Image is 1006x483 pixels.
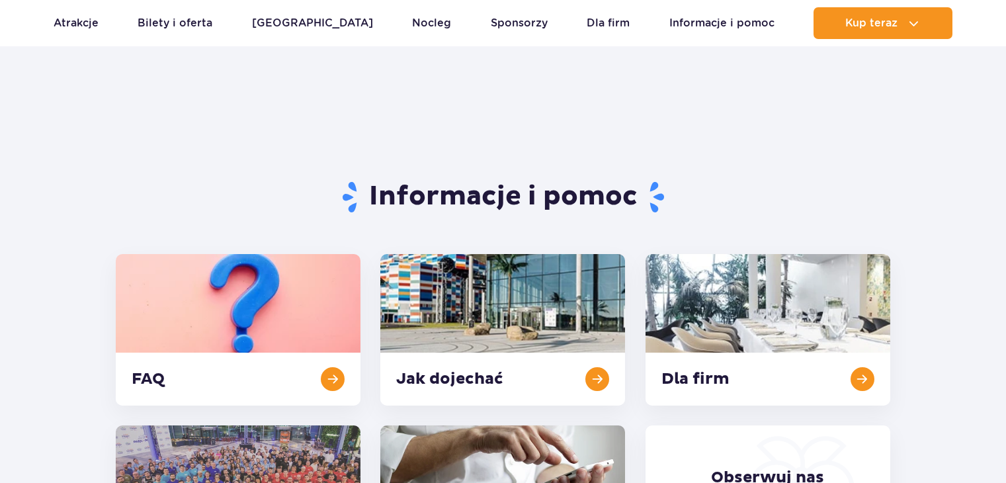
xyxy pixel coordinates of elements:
a: Nocleg [412,7,451,39]
a: Sponsorzy [491,7,548,39]
a: Informacje i pomoc [669,7,775,39]
button: Kup teraz [814,7,952,39]
h1: Informacje i pomoc [116,180,890,214]
a: Dla firm [587,7,630,39]
span: Kup teraz [845,17,898,29]
a: Atrakcje [54,7,99,39]
a: [GEOGRAPHIC_DATA] [252,7,373,39]
a: Bilety i oferta [138,7,212,39]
